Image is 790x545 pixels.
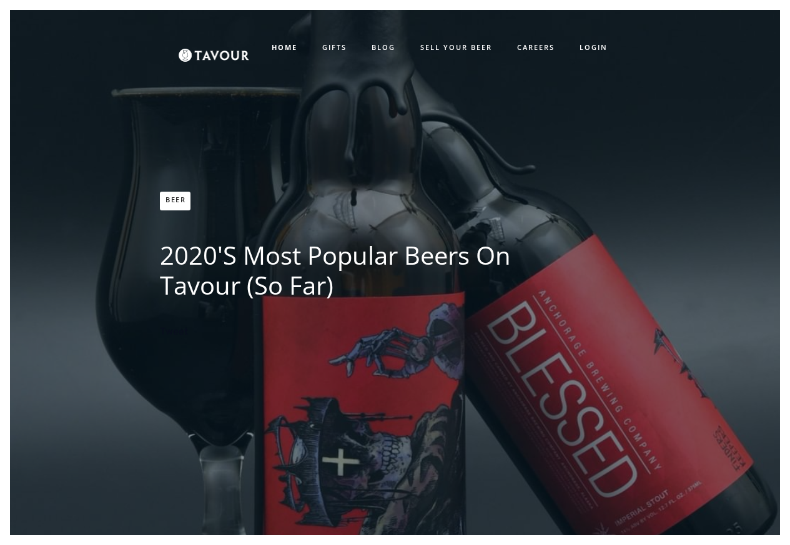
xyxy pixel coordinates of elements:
strong: HOME [272,42,297,52]
a: Tweet [160,326,188,338]
a: Beer [160,192,190,210]
h1: 2020's Most Popular Beers On Tavour (So Far) [160,240,516,300]
a: BLOG [359,37,408,58]
a: CAREERS [505,37,567,58]
a: GIFTS [310,37,359,58]
a: LOGIN [567,37,620,58]
a: HOME [259,37,310,58]
a: SELL YOUR BEER [408,37,505,58]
